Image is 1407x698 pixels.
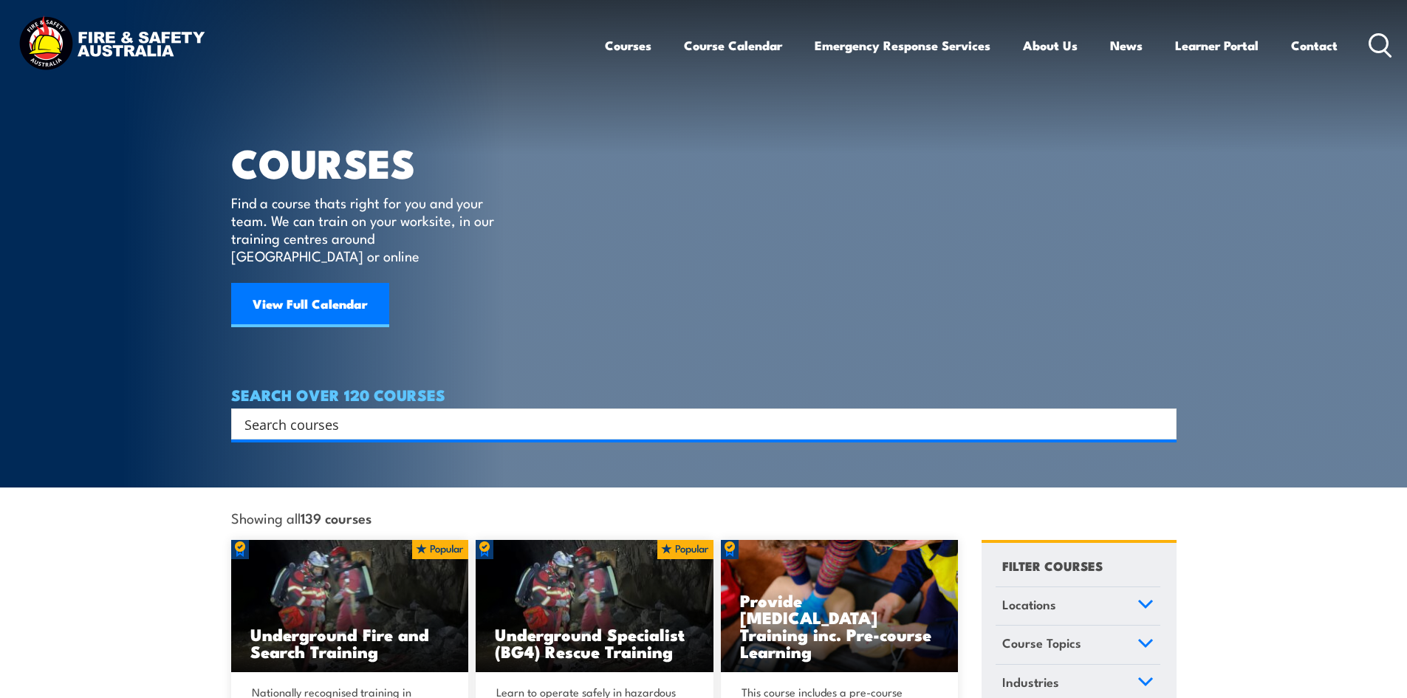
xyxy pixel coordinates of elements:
img: Underground mine rescue [476,540,713,673]
a: Course Topics [996,626,1160,664]
span: Course Topics [1002,633,1081,653]
form: Search form [247,414,1147,434]
span: Locations [1002,595,1056,615]
a: View Full Calendar [231,283,389,327]
span: Showing all [231,510,372,525]
button: Search magnifier button [1151,414,1171,434]
a: About Us [1023,26,1078,65]
a: Course Calendar [684,26,782,65]
h4: SEARCH OVER 120 COURSES [231,386,1177,403]
h1: COURSES [231,145,516,179]
a: News [1110,26,1143,65]
a: Contact [1291,26,1338,65]
p: Find a course thats right for you and your team. We can train on your worksite, in our training c... [231,194,501,264]
h4: FILTER COURSES [1002,555,1103,575]
img: Underground mine rescue [231,540,469,673]
h3: Provide [MEDICAL_DATA] Training inc. Pre-course Learning [740,592,939,660]
a: Underground Fire and Search Training [231,540,469,673]
a: Courses [605,26,651,65]
a: Emergency Response Services [815,26,990,65]
span: Industries [1002,672,1059,692]
a: Underground Specialist (BG4) Rescue Training [476,540,713,673]
a: Provide [MEDICAL_DATA] Training inc. Pre-course Learning [721,540,959,673]
h3: Underground Specialist (BG4) Rescue Training [495,626,694,660]
a: Learner Portal [1175,26,1259,65]
a: Locations [996,587,1160,626]
h3: Underground Fire and Search Training [250,626,450,660]
img: Low Voltage Rescue and Provide CPR [721,540,959,673]
input: Search input [244,413,1144,435]
strong: 139 courses [301,507,372,527]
